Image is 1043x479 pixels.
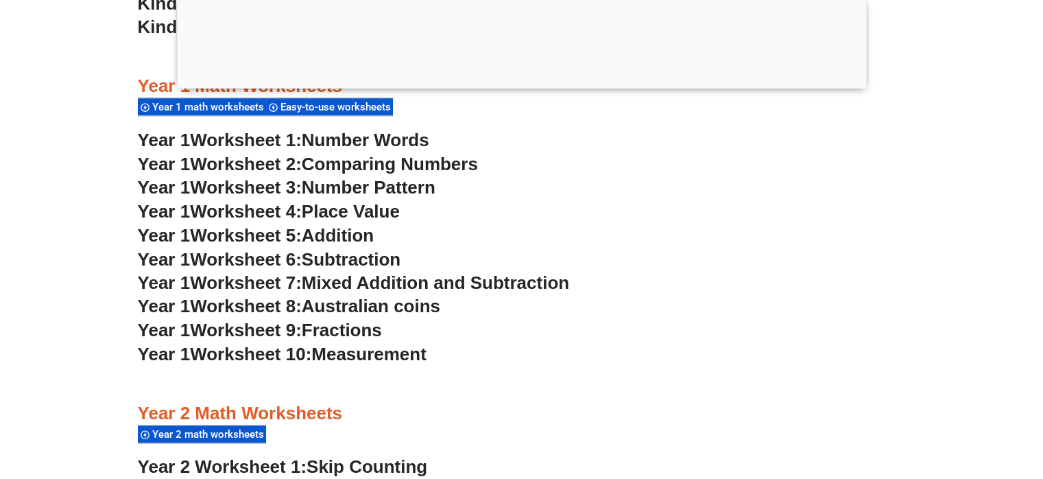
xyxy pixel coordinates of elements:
[266,97,393,116] div: Easy-to-use worksheets
[302,296,440,316] span: Australian coins
[138,97,266,116] div: Year 1 math worksheets
[152,428,268,441] span: Year 2 math worksheets
[138,249,401,270] a: Year 1Worksheet 6:Subtraction
[302,201,400,222] span: Place Value
[302,225,374,246] span: Addition
[138,201,400,222] a: Year 1Worksheet 4:Place Value
[302,272,569,293] span: Mixed Addition and Subtraction
[302,130,429,150] span: Number Words
[190,249,302,270] span: Worksheet 6:
[152,101,268,113] span: Year 1 math worksheets
[138,320,382,340] a: Year 1Worksheet 9:Fractions
[190,272,302,293] span: Worksheet 7:
[138,154,478,174] a: Year 1Worksheet 2:Comparing Numbers
[138,16,194,37] span: Kinder
[138,456,428,477] a: Year 2 Worksheet 1:Skip Counting
[815,325,1043,479] iframe: Chat Widget
[138,130,429,150] a: Year 1Worksheet 1:Number Words
[190,320,302,340] span: Worksheet 9:
[190,225,302,246] span: Worksheet 5:
[190,201,302,222] span: Worksheet 4:
[280,101,395,113] span: Easy-to-use worksheets
[307,456,427,477] span: Skip Counting
[190,154,302,174] span: Worksheet 2:
[311,344,427,364] span: Measurement
[190,344,311,364] span: Worksheet 10:
[138,225,374,246] a: Year 1Worksheet 5:Addition
[302,177,435,198] span: Number Pattern
[302,154,478,174] span: Comparing Numbers
[138,296,440,316] a: Year 1Worksheet 8:Australian coins
[190,130,302,150] span: Worksheet 1:
[138,177,435,198] a: Year 1Worksheet 3:Number Pattern
[138,402,906,425] h3: Year 2 Math Worksheets
[138,272,570,293] a: Year 1Worksheet 7:Mixed Addition and Subtraction
[190,296,302,316] span: Worksheet 8:
[302,320,382,340] span: Fractions
[138,456,307,477] span: Year 2 Worksheet 1:
[138,425,266,443] div: Year 2 math worksheets
[138,75,906,98] h3: Year 1 Math Worksheets
[138,344,427,364] a: Year 1Worksheet 10:Measurement
[190,177,302,198] span: Worksheet 3:
[302,249,400,270] span: Subtraction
